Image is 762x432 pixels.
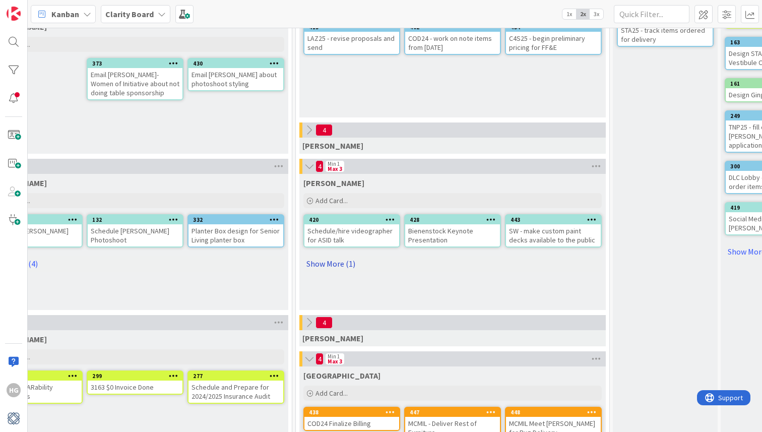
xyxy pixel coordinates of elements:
div: 132Schedule [PERSON_NAME] Photoshoot [88,215,182,246]
div: 447 [405,408,500,417]
div: 132 [88,215,182,224]
div: 428Bienenstock Keynote Presentation [405,215,500,246]
div: 420 [304,215,399,224]
div: 430Email [PERSON_NAME] about photoshoot styling [188,59,283,90]
div: 373Email [PERSON_NAME]- Women of Initiative about not doing table sponsorship [88,59,182,99]
div: C4S25 - begin preliminary pricing for FF&E [506,32,601,54]
span: Kanban [51,8,79,20]
a: 332Planter Box design for Senior Living planter box [187,214,284,248]
span: 3x [590,9,603,19]
span: 4 [315,353,324,365]
div: LAZ25 - revise proposals and send [304,32,399,54]
div: Bienenstock Keynote Presentation [405,224,500,246]
div: 443SW - make custom paint decks available to the public [506,215,601,246]
div: 2993163 $0 Invoice Done [88,372,182,394]
div: Max 3 [328,166,342,171]
div: Min 1 [328,354,340,359]
div: 420 [309,216,399,223]
div: 448 [511,409,601,416]
div: 443 [506,215,601,224]
a: 413LAZ25 - revise proposals and send [303,22,400,55]
div: Schedule [PERSON_NAME] Photoshoot [88,224,182,246]
div: STA25 - track items ordered for delivery [618,24,713,46]
div: Min 1 [328,161,340,166]
div: 402COD24 - work on note items from [DATE] [405,23,500,54]
a: 277Schedule and Prepare for 2024/2025 Insurance Audit [187,371,284,404]
div: 438COD24 Finalize Billing [304,408,399,430]
span: Add Card... [315,389,348,398]
div: 332 [188,215,283,224]
div: 373 [88,59,182,68]
div: COD24 Finalize Billing [304,417,399,430]
div: 3163 $0 Invoice Done [88,381,182,394]
div: 332Planter Box design for Senior Living planter box [188,215,283,246]
a: 373Email [PERSON_NAME]- Women of Initiative about not doing table sponsorship [87,58,183,100]
div: 430 [188,59,283,68]
span: 4 [315,124,333,136]
a: STA25 - track items ordered for delivery [617,14,714,47]
div: 447 [410,409,500,416]
div: Schedule/hire videographer for ASID talk [304,224,399,246]
a: 443SW - make custom paint decks available to the public [505,214,602,248]
a: 2993163 $0 Invoice Done [87,371,183,395]
a: 420Schedule/hire videographer for ASID talk [303,214,400,248]
span: 1x [562,9,576,19]
div: 299 [92,373,182,380]
div: COD24 - work on note items from [DATE] [405,32,500,54]
div: STA25 - track items ordered for delivery [618,15,713,46]
div: 438 [304,408,399,417]
b: Clarity Board [105,9,154,19]
div: 443 [511,216,601,223]
a: 434C4S25 - begin preliminary pricing for FF&E [505,22,602,55]
div: 413LAZ25 - revise proposals and send [304,23,399,54]
div: 332 [193,216,283,223]
div: 132 [92,216,182,223]
div: SW - make custom paint decks available to the public [506,224,601,246]
img: Visit kanbanzone.com [7,7,21,21]
span: Devon [303,371,380,381]
a: 430Email [PERSON_NAME] about photoshoot styling [187,58,284,91]
span: 2x [576,9,590,19]
a: 428Bienenstock Keynote Presentation [404,214,501,248]
a: Show More (1) [303,256,602,272]
span: Support [21,2,46,14]
div: 277Schedule and Prepare for 2024/2025 Insurance Audit [188,372,283,403]
img: avatar [7,411,21,425]
div: 428 [405,215,500,224]
div: Email [PERSON_NAME]- Women of Initiative about not doing table sponsorship [88,68,182,99]
span: Hannah [303,178,364,188]
div: 277 [188,372,283,381]
div: Planter Box design for Senior Living planter box [188,224,283,246]
div: 428 [410,216,500,223]
div: 430 [193,60,283,67]
div: HG [7,383,21,397]
div: 434C4S25 - begin preliminary pricing for FF&E [506,23,601,54]
div: 299 [88,372,182,381]
a: 402COD24 - work on note items from [DATE] [404,22,501,55]
span: Add Card... [315,196,348,205]
div: 277 [193,373,283,380]
span: 4 [315,160,324,172]
span: 4 [315,317,333,329]
a: 132Schedule [PERSON_NAME] Photoshoot [87,214,183,248]
div: 438 [309,409,399,416]
div: 448 [506,408,601,417]
div: Email [PERSON_NAME] about photoshoot styling [188,68,283,90]
a: 438COD24 Finalize Billing [303,407,400,431]
div: Schedule and Prepare for 2024/2025 Insurance Audit [188,381,283,403]
div: 373 [92,60,182,67]
div: 420Schedule/hire videographer for ASID talk [304,215,399,246]
span: Lisa K. [302,141,363,151]
span: Philip [302,333,363,343]
div: Max 3 [328,359,342,364]
input: Quick Filter... [614,5,689,23]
